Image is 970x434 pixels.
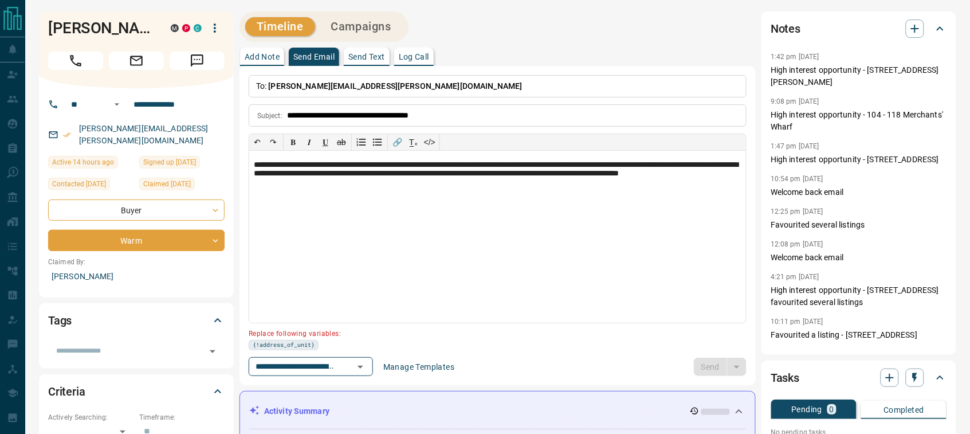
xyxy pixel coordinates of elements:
[48,378,225,405] div: Criteria
[694,358,747,376] div: split button
[390,134,406,150] button: 🔗
[52,157,114,168] span: Active 14 hours ago
[143,178,191,190] span: Claimed [DATE]
[249,75,747,97] p: To:
[48,257,225,267] p: Claimed By:
[792,405,823,413] p: Pending
[139,178,225,194] div: Thu Oct 12 2023
[110,97,124,111] button: Open
[771,369,799,387] h2: Tasks
[320,17,403,36] button: Campaigns
[48,412,133,423] p: Actively Searching:
[265,134,281,150] button: ↷
[354,134,370,150] button: Numbered list
[63,131,71,139] svg: Email Verified
[771,15,947,42] div: Notes
[48,200,225,221] div: Buyer
[52,178,106,190] span: Contacted [DATE]
[771,64,947,88] p: High interest opportunity - [STREET_ADDRESS][PERSON_NAME]
[406,134,422,150] button: T̲ₓ
[771,53,819,61] p: 1:42 pm [DATE]
[143,157,196,168] span: Signed up [DATE]
[48,307,225,334] div: Tags
[245,53,280,61] p: Add Note
[109,52,164,70] span: Email
[771,240,823,248] p: 12:08 pm [DATE]
[352,359,368,375] button: Open
[264,405,329,417] p: Activity Summary
[194,24,202,32] div: condos.ca
[771,142,819,150] p: 1:47 pm [DATE]
[370,134,386,150] button: Bullet list
[771,284,947,308] p: High interest opportunity - [STREET_ADDRESS] favourited several listings
[48,230,225,251] div: Warm
[48,267,225,286] p: [PERSON_NAME]
[317,134,333,150] button: 𝐔
[48,382,85,401] h2: Criteria
[337,138,346,147] s: ab
[771,19,800,38] h2: Notes
[139,156,225,172] div: Mon Jun 26 2017
[48,178,133,194] div: Wed Aug 06 2025
[771,273,819,281] p: 4:21 pm [DATE]
[771,208,823,216] p: 12:25 pm [DATE]
[249,134,265,150] button: ↶
[771,109,947,133] p: High interest opportunity - 104 - 118 Merchants' Wharf
[771,364,947,392] div: Tasks
[771,318,823,326] p: 10:11 pm [DATE]
[253,341,315,350] span: {!address_of_unit}
[48,52,103,70] span: Call
[48,19,154,37] h1: [PERSON_NAME]
[771,219,947,231] p: Favourited several listings
[830,405,834,413] p: 0
[399,53,429,61] p: Log Call
[771,175,823,183] p: 10:54 pm [DATE]
[422,134,438,150] button: </>
[348,53,385,61] p: Send Text
[293,53,335,61] p: Send Email
[249,325,739,340] p: Replace following variables:
[171,24,179,32] div: mrloft.ca
[249,401,746,422] div: Activity Summary
[245,17,315,36] button: Timeline
[883,406,924,414] p: Completed
[79,124,209,145] a: [PERSON_NAME][EMAIL_ADDRESS][PERSON_NAME][DOMAIN_NAME]
[771,252,947,264] p: Welcome back email
[269,81,523,91] span: [PERSON_NAME][EMAIL_ADDRESS][PERSON_NAME][DOMAIN_NAME]
[182,24,190,32] div: property.ca
[48,311,72,330] h2: Tags
[139,412,225,423] p: Timeframe:
[170,52,225,70] span: Message
[771,97,819,105] p: 9:08 pm [DATE]
[301,134,317,150] button: 𝑰
[376,358,461,376] button: Manage Templates
[771,154,947,166] p: High interest opportunity - [STREET_ADDRESS]
[771,186,947,198] p: Welcome back email
[285,134,301,150] button: 𝐁
[48,156,133,172] div: Mon Aug 11 2025
[205,343,221,359] button: Open
[771,329,947,341] p: Favourited a listing - [STREET_ADDRESS]
[323,138,328,147] span: 𝐔
[257,111,282,121] p: Subject:
[333,134,349,150] button: ab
